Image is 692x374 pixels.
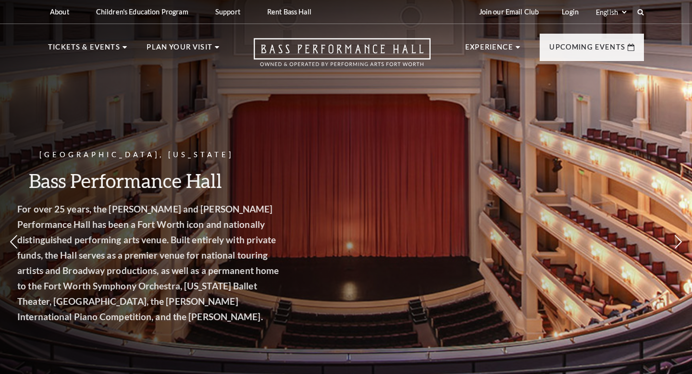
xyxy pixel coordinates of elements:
p: Rent Bass Hall [267,8,311,16]
strong: For over 25 years, the [PERSON_NAME] and [PERSON_NAME] Performance Hall has been a Fort Worth ico... [44,203,306,322]
p: Support [215,8,240,16]
h3: Bass Performance Hall [44,168,309,193]
p: Upcoming Events [549,41,625,59]
p: [GEOGRAPHIC_DATA], [US_STATE] [44,149,309,161]
p: Children's Education Program [96,8,188,16]
select: Select: [594,8,628,17]
p: Plan Your Visit [147,41,212,59]
p: About [50,8,69,16]
p: Experience [465,41,513,59]
p: Tickets & Events [48,41,120,59]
